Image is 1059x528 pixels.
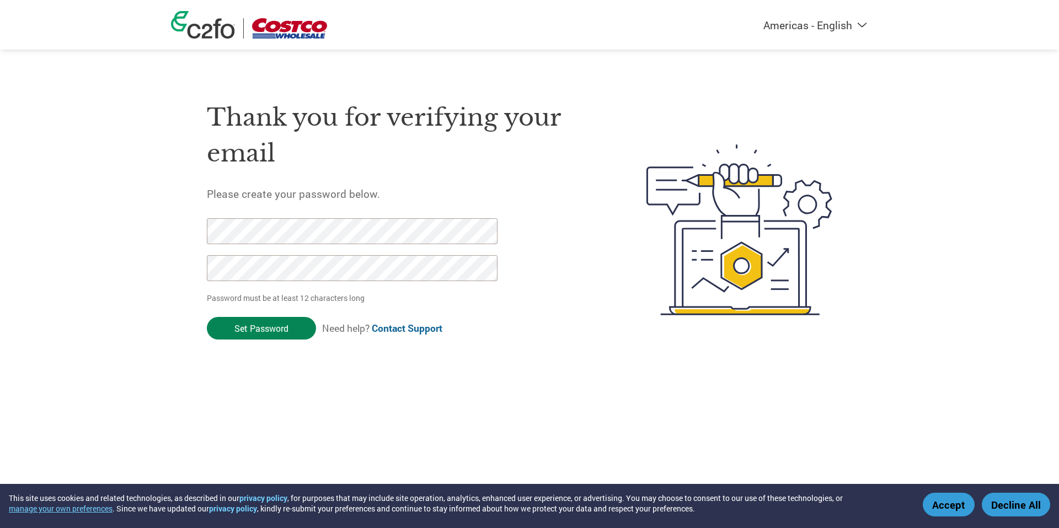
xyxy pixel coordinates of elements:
img: create-password [627,84,853,376]
img: c2fo logo [171,11,235,39]
span: Need help? [322,322,442,335]
button: manage your own preferences [9,503,113,514]
h1: Thank you for verifying your email [207,100,594,171]
input: Set Password [207,317,316,340]
img: Costco [252,18,327,39]
button: Decline All [982,493,1050,516]
p: Password must be at least 12 characters long [207,292,501,304]
div: This site uses cookies and related technologies, as described in our , for purposes that may incl... [9,493,907,514]
h5: Please create your password below. [207,187,594,201]
a: privacy policy [209,503,257,514]
button: Accept [923,493,975,516]
a: privacy policy [239,493,287,503]
a: Contact Support [372,322,442,335]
